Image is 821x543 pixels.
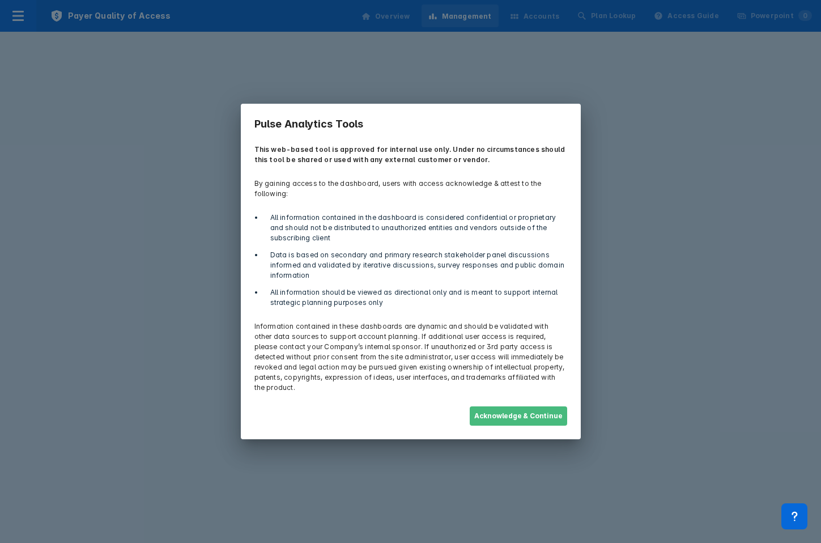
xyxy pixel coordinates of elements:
[248,172,574,206] p: By gaining access to the dashboard, users with access acknowledge & attest to the following:
[263,213,567,243] li: All information contained in the dashboard is considered confidential or proprietary and should n...
[248,315,574,400] p: Information contained in these dashboards are dynamic and should be validated with other data sou...
[248,138,574,172] p: This web-based tool is approved for internal use only. Under no circumstances should this tool be...
[263,250,567,281] li: Data is based on secondary and primary research stakeholder panel discussions informed and valida...
[263,287,567,308] li: All information should be viewed as directional only and is meant to support internal strategic p...
[248,111,574,138] h3: Pulse Analytics Tools
[781,503,807,529] div: Contact Support
[470,406,567,426] button: Acknowledge & Continue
